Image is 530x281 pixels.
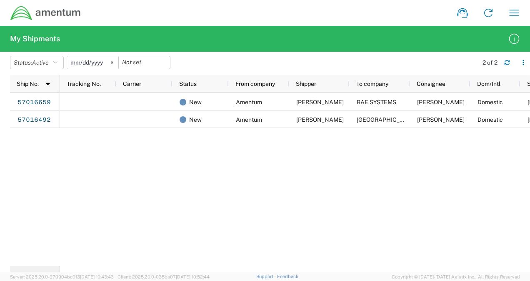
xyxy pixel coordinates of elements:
a: Feedback [277,274,298,279]
span: Active [32,59,49,66]
span: Domestic [477,116,503,123]
span: New [189,93,202,111]
img: arrow-dropdown.svg [41,77,55,90]
span: Tracking No. [67,80,101,87]
span: Status [179,80,197,87]
input: Not set [67,56,118,69]
span: Carrier [123,80,141,87]
span: Copyright © [DATE]-[DATE] Agistix Inc., All Rights Reserved [392,273,520,281]
span: Amentum [236,99,262,105]
span: TODD GERIG [296,116,344,123]
span: BEN PETERSON [417,99,465,105]
span: [DATE] 10:52:44 [176,274,210,279]
span: [DATE] 10:43:43 [80,274,114,279]
span: Client: 2025.20.0-035ba07 [117,274,210,279]
button: Status:Active [10,56,64,69]
span: Amentum [236,116,262,123]
span: New [189,111,202,128]
span: CHRIS CARTER [417,116,465,123]
span: Consignee [417,80,445,87]
span: Dom/Intl [477,80,500,87]
span: TODD GERIG [296,99,344,105]
span: To company [356,80,388,87]
span: Shipper [296,80,316,87]
span: Server: 2025.20.0-970904bc0f3 [10,274,114,279]
a: 57016492 [17,113,51,127]
span: From company [235,80,275,87]
h2: My Shipments [10,34,60,44]
span: NAVAL AIR DEPOT [357,116,416,123]
img: dyncorp [10,5,81,21]
a: 57016659 [17,96,51,109]
span: Ship No. [17,80,39,87]
span: Domestic [477,99,503,105]
div: 2 of 2 [482,59,497,66]
a: Support [256,274,277,279]
span: BAE SYSTEMS [357,99,396,105]
input: Not set [119,56,170,69]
